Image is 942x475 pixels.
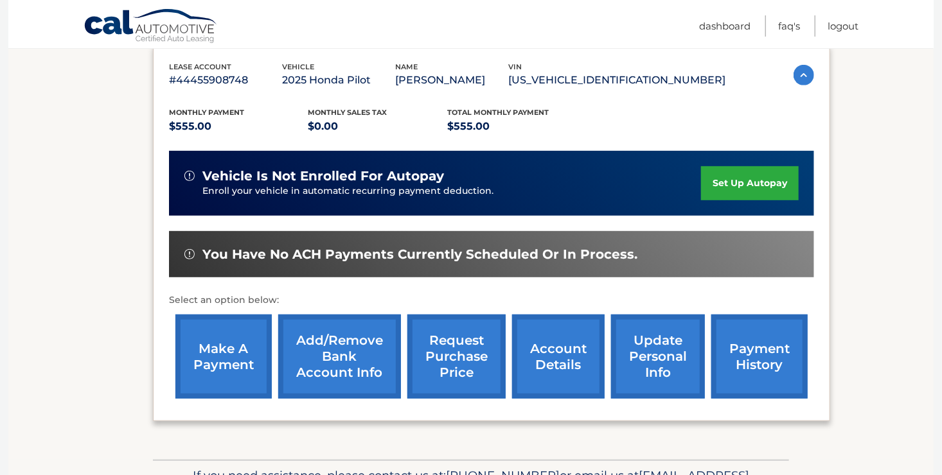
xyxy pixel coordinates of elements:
p: $555.00 [169,117,308,135]
a: request purchase price [407,315,506,399]
span: vehicle [282,62,314,71]
p: 2025 Honda Pilot [282,71,395,89]
a: set up autopay [701,166,799,200]
p: #44455908748 [169,71,282,89]
a: Cal Automotive [84,8,218,46]
a: Dashboard [699,15,751,37]
p: [US_VEHICLE_IDENTIFICATION_NUMBER] [508,71,725,89]
a: update personal info [611,315,705,399]
img: accordion-active.svg [794,65,814,85]
span: You have no ACH payments currently scheduled or in process. [202,246,637,263]
p: $0.00 [308,117,448,135]
p: [PERSON_NAME] [395,71,508,89]
a: Add/Remove bank account info [278,315,401,399]
a: make a payment [175,315,272,399]
a: account details [512,315,605,399]
span: vin [508,62,522,71]
p: Enroll your vehicle in automatic recurring payment deduction. [202,184,701,198]
img: alert-white.svg [184,249,195,259]
span: Total Monthly Payment [447,108,549,117]
span: Monthly sales Tax [308,108,387,117]
a: FAQ's [778,15,800,37]
span: name [395,62,418,71]
a: payment history [711,315,808,399]
span: lease account [169,62,231,71]
span: Monthly Payment [169,108,244,117]
p: Select an option below: [169,293,814,308]
span: vehicle is not enrolled for autopay [202,168,444,184]
img: alert-white.svg [184,171,195,181]
a: Logout [828,15,858,37]
p: $555.00 [447,117,587,135]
